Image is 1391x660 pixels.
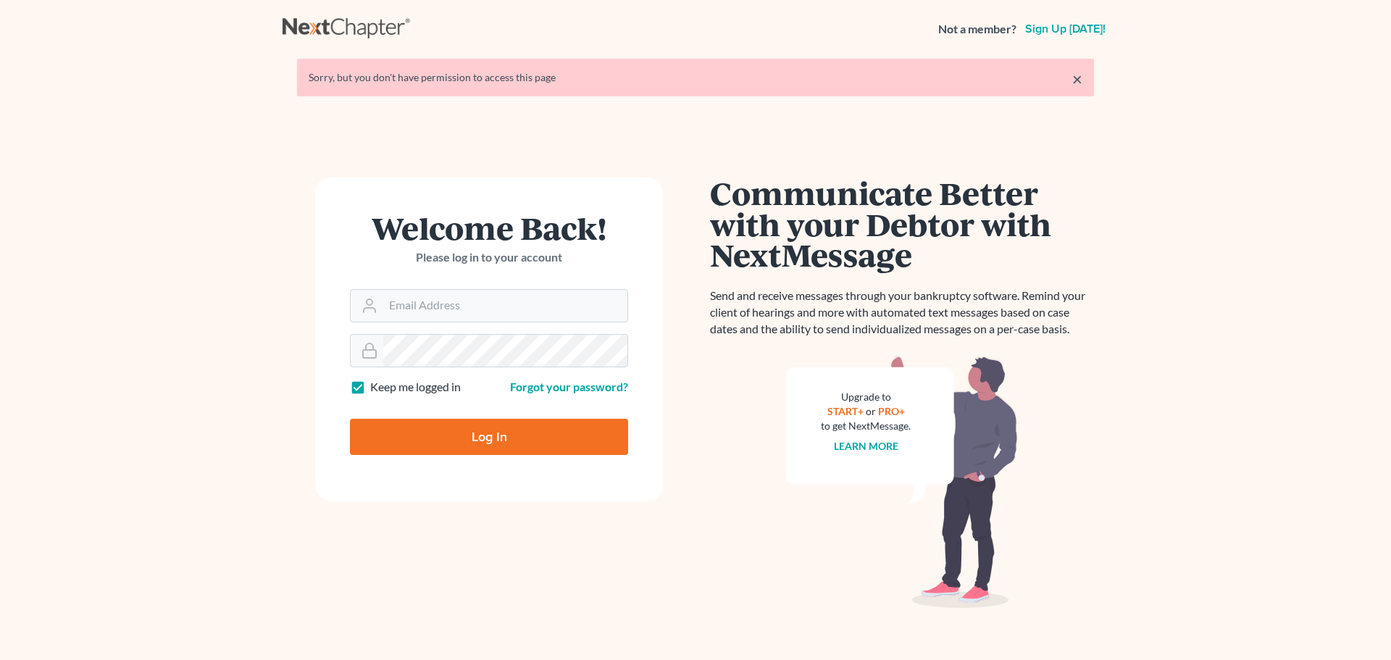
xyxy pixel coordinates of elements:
p: Please log in to your account [350,249,628,266]
img: nextmessage_bg-59042aed3d76b12b5cd301f8e5b87938c9018125f34e5fa2b7a6b67550977c72.svg [786,355,1018,609]
h1: Communicate Better with your Debtor with NextMessage [710,177,1094,270]
h1: Welcome Back! [350,212,628,243]
span: or [866,405,876,417]
a: PRO+ [878,405,905,417]
div: to get NextMessage. [821,419,911,433]
input: Log In [350,419,628,455]
input: Email Address [383,290,627,322]
div: Upgrade to [821,390,911,404]
a: Forgot your password? [510,380,628,393]
label: Keep me logged in [370,379,461,396]
div: Sorry, but you don't have permission to access this page [309,70,1082,85]
p: Send and receive messages through your bankruptcy software. Remind your client of hearings and mo... [710,288,1094,338]
a: START+ [827,405,864,417]
a: Sign up [DATE]! [1022,23,1108,35]
strong: Not a member? [938,21,1016,38]
a: × [1072,70,1082,88]
a: Learn more [834,440,898,452]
